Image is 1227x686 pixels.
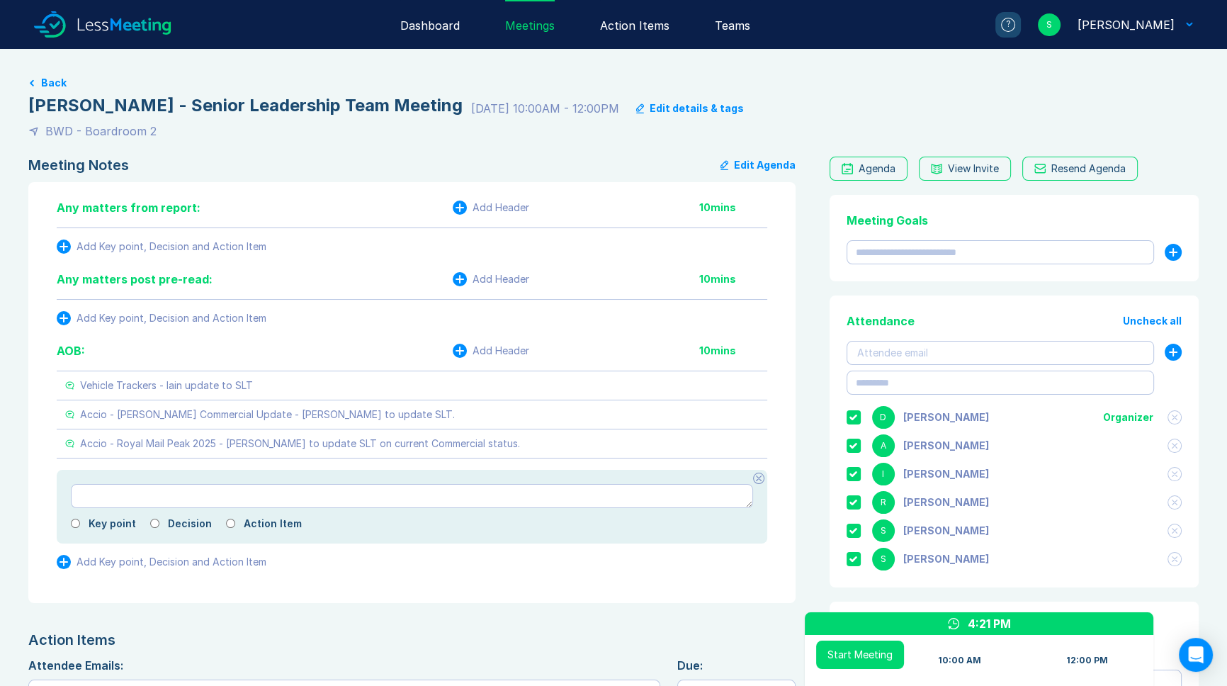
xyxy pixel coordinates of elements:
div: Open Intercom Messenger [1179,638,1213,672]
label: Decision [168,518,212,529]
div: Steve Casey [903,553,989,565]
a: Back [28,77,1199,89]
button: Add Key point, Decision and Action Item [57,555,266,569]
button: Uncheck all [1123,315,1182,327]
button: Add Key point, Decision and Action Item [57,311,266,325]
div: Add Header [473,202,529,213]
button: Add Key point, Decision and Action Item [57,240,266,254]
div: 10 mins [699,345,767,356]
a: ? [978,12,1021,38]
div: Add Key point, Decision and Action Item [77,556,266,568]
div: Attendance [847,313,915,330]
div: Scott Drewery [1078,16,1175,33]
div: S [872,519,895,542]
button: Resend Agenda [1022,157,1138,181]
div: D [872,406,895,429]
div: Danny Sisson [903,412,989,423]
button: Add Header [453,201,529,215]
div: S [872,548,895,570]
div: Ashley Walters [903,440,989,451]
div: Accio - [PERSON_NAME] Commercial Update - [PERSON_NAME] to update SLT. [80,409,455,420]
div: Attendee Emails: [28,657,660,674]
div: I [872,463,895,485]
div: 10 mins [699,274,767,285]
button: Add Header [453,272,529,286]
div: Add Key point, Decision and Action Item [77,313,266,324]
div: 10 mins [699,202,767,213]
button: Start Meeting [816,641,904,669]
div: A [872,434,895,457]
div: Richard Rust [903,497,989,508]
div: [DATE] 10:00AM - 12:00PM [471,100,619,117]
div: Meeting Notes [28,157,129,174]
div: BWD - Boardroom 2 [45,123,157,140]
div: Vehicle Trackers - Iain update to SLT [80,380,253,391]
div: Accio - Royal Mail Peak 2025 - [PERSON_NAME] to update SLT on current Commercial status. [80,438,520,449]
div: Meeting Goals [847,212,1182,229]
div: Due: [677,657,795,674]
div: Iain Parnell [903,468,989,480]
div: 12:00 PM [1066,655,1108,666]
button: Edit details & tags [636,103,744,114]
div: View Invite [948,163,999,174]
div: Add Key point, Decision and Action Item [77,241,266,252]
div: Add Header [473,274,529,285]
div: Organizer [1103,412,1153,423]
a: Agenda [830,157,907,181]
button: Add Header [453,344,529,358]
button: Edit Agenda [720,157,796,174]
div: ? [1001,18,1015,32]
div: AOB: [57,342,85,359]
div: Agenda [859,163,895,174]
div: 4:21 PM [968,615,1011,632]
button: View Invite [919,157,1011,181]
div: S [1038,13,1061,36]
div: Resend Agenda [1051,163,1126,174]
div: R [872,491,895,514]
button: Back [41,77,67,89]
label: Key point [89,518,136,529]
div: 10:00 AM [938,655,981,666]
div: Action Items [28,631,796,648]
div: Scott Drewery [903,525,989,536]
div: Add Header [473,345,529,356]
div: Any matters from report: [57,199,200,216]
div: Edit details & tags [650,103,744,114]
div: Any matters post pre-read: [57,271,213,288]
label: Action Item [244,518,302,529]
div: [PERSON_NAME] - Senior Leadership Team Meeting [28,94,463,117]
